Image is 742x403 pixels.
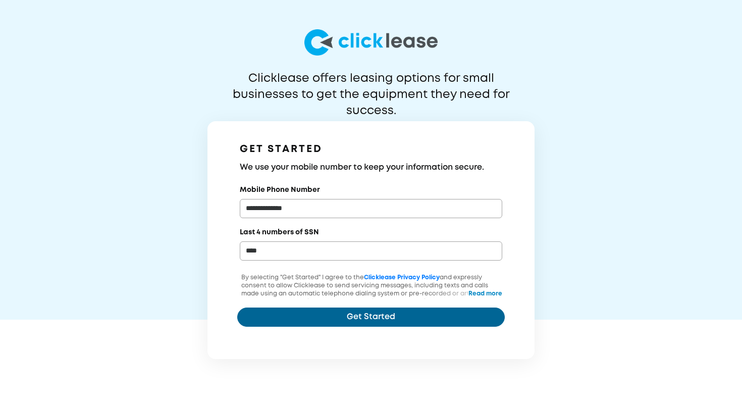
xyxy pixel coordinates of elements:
[237,274,505,322] p: By selecting "Get Started" I agree to the and expressly consent to allow Clicklease to send servi...
[240,141,502,158] h1: GET STARTED
[240,227,319,237] label: Last 4 numbers of SSN
[304,29,438,56] img: logo-larg
[237,308,505,327] button: Get Started
[240,185,320,195] label: Mobile Phone Number
[208,71,534,103] p: Clicklease offers leasing options for small businesses to get the equipment they need for success.
[240,162,502,174] h3: We use your mobile number to keep your information secure.
[364,275,440,280] a: Clicklease Privacy Policy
